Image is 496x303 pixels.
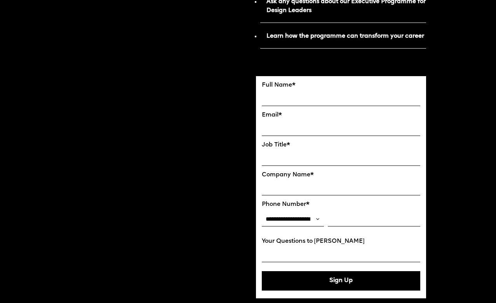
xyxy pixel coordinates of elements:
label: Phone Number [262,201,421,208]
button: Sign Up [262,271,421,291]
label: Job Title [262,142,421,149]
label: Company Name [262,172,421,179]
label: Your Questions to [PERSON_NAME] [262,238,421,245]
label: Email [262,112,421,119]
strong: Learn how the programme can transform your career [266,33,424,39]
label: Full Name [262,82,421,89]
